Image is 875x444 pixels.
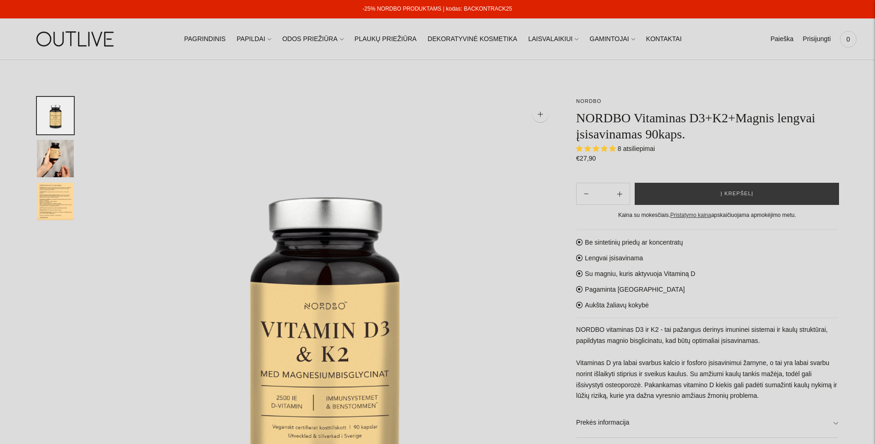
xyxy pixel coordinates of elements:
[576,210,838,220] div: Kaina su mokesčiais. apskaičiuojama apmokėjimo metu.
[842,33,855,46] span: 0
[576,145,618,152] span: 5.00 stars
[282,29,344,49] a: ODOS PRIEŽIŪRA
[576,98,601,104] a: NORDBO
[770,29,793,49] a: Paieška
[576,110,838,142] h1: NORDBO Vitaminas D3+K2+Magnis lengvai įsisavinamas 90kaps.
[576,155,596,162] span: €27,90
[576,408,838,438] a: Prekės informacija
[577,183,596,205] button: Add product quantity
[576,324,838,402] p: NORDBO vitaminas D3 ir K2 - tai pažangus derinys imuninei sistemai ir kaulų struktūrai, papildyta...
[428,29,517,49] a: DEKORATYVINĖ KOSMETIKA
[803,29,831,49] a: Prisijungti
[528,29,578,49] a: LAISVALAIKIUI
[18,23,134,55] img: OUTLIVE
[635,183,839,205] button: Į krepšelį
[37,183,74,220] button: Translation missing: en.general.accessibility.image_thumbail
[184,29,226,49] a: PAGRINDINIS
[589,29,635,49] a: GAMINTOJAI
[237,29,271,49] a: PAPILDAI
[840,29,857,49] a: 0
[363,6,512,12] a: -25% NORDBO PRODUKTAMS | kodas: BACKONTRACK25
[610,183,630,205] button: Subtract product quantity
[596,187,610,201] input: Product quantity
[37,140,74,177] button: Translation missing: en.general.accessibility.image_thumbail
[355,29,417,49] a: PLAUKŲ PRIEŽIŪRA
[720,189,753,198] span: Į krepšelį
[618,145,655,152] span: 8 atsiliepimai
[37,97,74,134] button: Translation missing: en.general.accessibility.image_thumbail
[670,212,711,218] a: Pristatymo kaina
[646,29,682,49] a: KONTAKTAI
